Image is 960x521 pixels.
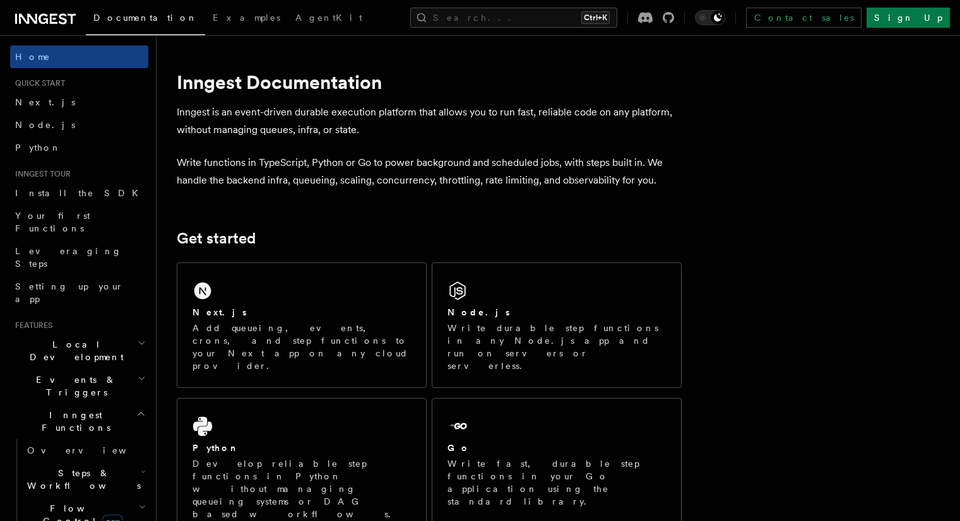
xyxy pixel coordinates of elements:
h2: Node.js [447,306,510,319]
kbd: Ctrl+K [581,11,610,24]
span: AgentKit [295,13,362,23]
p: Add queueing, events, crons, and step functions to your Next app on any cloud provider. [193,322,411,372]
a: Node.js [10,114,148,136]
button: Search...Ctrl+K [410,8,617,28]
a: Examples [205,4,288,34]
a: Node.jsWrite durable step functions in any Node.js app and run on servers or serverless. [432,262,682,388]
span: Setting up your app [15,281,124,304]
a: Contact sales [746,8,862,28]
button: Toggle dark mode [695,10,725,25]
a: Overview [22,439,148,462]
button: Events & Triggers [10,368,148,404]
span: Inngest tour [10,169,71,179]
p: Develop reliable step functions in Python without managing queueing systems or DAG based workflows. [193,457,411,520]
a: Python [10,136,148,159]
span: Overview [27,445,157,455]
span: Python [15,143,61,153]
span: Home [15,50,50,63]
span: Leveraging Steps [15,246,122,269]
a: Your first Functions [10,204,148,240]
a: Leveraging Steps [10,240,148,275]
span: Features [10,320,52,331]
p: Inngest is an event-driven durable execution platform that allows you to run fast, reliable code ... [177,103,682,139]
h2: Go [447,442,470,454]
h2: Python [193,442,239,454]
button: Local Development [10,333,148,368]
p: Write durable step functions in any Node.js app and run on servers or serverless. [447,322,666,372]
button: Steps & Workflows [22,462,148,497]
a: Setting up your app [10,275,148,310]
a: Install the SDK [10,182,148,204]
p: Write functions in TypeScript, Python or Go to power background and scheduled jobs, with steps bu... [177,154,682,189]
span: Inngest Functions [10,409,136,434]
h1: Inngest Documentation [177,71,682,93]
a: AgentKit [288,4,370,34]
span: Quick start [10,78,65,88]
a: Sign Up [867,8,950,28]
span: Install the SDK [15,188,146,198]
button: Inngest Functions [10,404,148,439]
span: Local Development [10,338,138,363]
span: Examples [213,13,280,23]
span: Events & Triggers [10,373,138,399]
span: Next.js [15,97,75,107]
span: Node.js [15,120,75,130]
span: Documentation [93,13,198,23]
a: Next.js [10,91,148,114]
span: Steps & Workflows [22,467,141,492]
p: Write fast, durable step functions in your Go application using the standard library. [447,457,666,508]
span: Your first Functions [15,211,90,233]
a: Home [10,45,148,68]
a: Documentation [86,4,205,35]
a: Next.jsAdd queueing, events, crons, and step functions to your Next app on any cloud provider. [177,262,427,388]
a: Get started [177,230,256,247]
h2: Next.js [193,306,247,319]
